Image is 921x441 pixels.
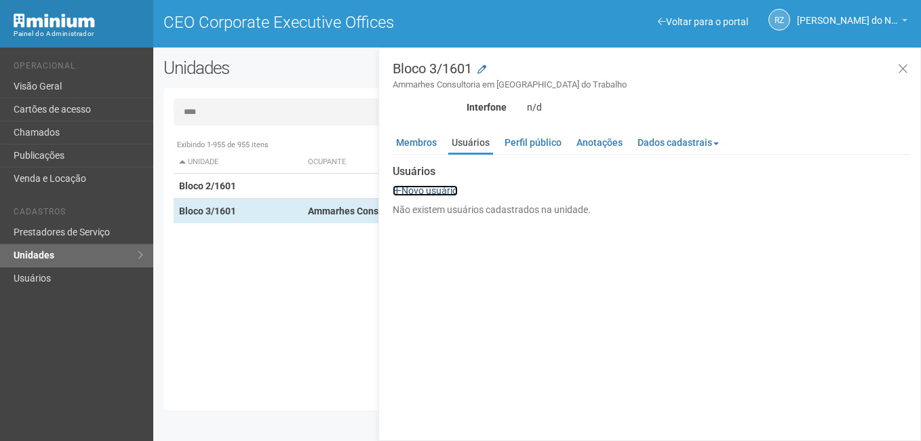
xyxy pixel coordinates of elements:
[383,101,517,113] div: Interfone
[302,151,653,174] th: Ocupante: activate to sort column ascending
[179,206,236,216] strong: Bloco 3/1601
[768,9,790,31] a: RZ
[658,16,748,27] a: Voltar para o portal
[393,204,910,216] div: Não existem usuários cadastrados na unidade.
[163,14,527,31] h1: CEO Corporate Executive Offices
[573,132,626,153] a: Anotações
[393,185,458,196] a: Novo usuário
[797,17,907,28] a: [PERSON_NAME] do Nascimento
[174,139,901,151] div: Exibindo 1-955 de 955 itens
[393,62,910,91] h3: Bloco 3/1601
[634,132,722,153] a: Dados cadastrais
[163,58,463,78] h2: Unidades
[14,61,143,75] li: Operacional
[308,206,571,216] strong: Ammarhes Consultoria em [GEOGRAPHIC_DATA] do Trabalho
[797,2,899,26] span: Rayssa Zibell do Nascimento
[393,132,440,153] a: Membros
[14,14,95,28] img: Minium
[517,101,920,113] div: n/d
[393,79,910,91] small: Ammarhes Consultoria em [GEOGRAPHIC_DATA] do Trabalho
[14,28,143,40] div: Painel do Administrador
[393,166,910,178] strong: Usuários
[174,151,302,174] th: Unidade: activate to sort column descending
[179,180,236,191] strong: Bloco 2/1601
[448,132,493,155] a: Usuários
[477,63,486,77] a: Modificar a unidade
[501,132,565,153] a: Perfil público
[14,207,143,221] li: Cadastros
